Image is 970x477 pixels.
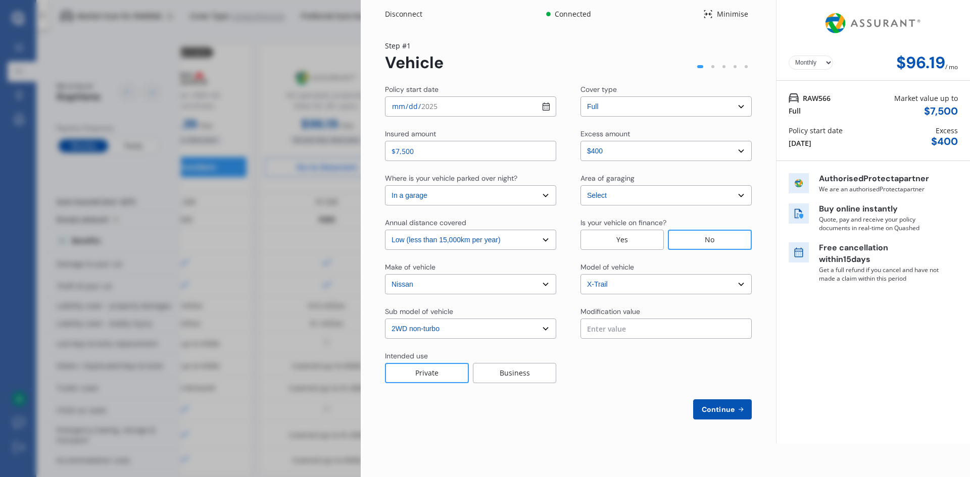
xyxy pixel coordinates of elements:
[385,9,433,19] div: Disconnect
[789,242,809,262] img: free cancel icon
[819,185,940,193] p: We are an authorised Protecta partner
[580,129,630,139] div: Excess amount
[473,363,556,383] div: Business
[580,306,640,316] div: Modification value
[789,105,801,116] div: Full
[580,218,666,228] div: Is your vehicle on finance?
[894,93,958,103] div: Market value up to
[580,84,617,94] div: Cover type
[713,9,752,19] div: Minimise
[936,125,958,136] div: Excess
[819,266,940,283] p: Get a full refund if you cancel and have not made a claim within this period
[385,173,517,183] div: Where is your vehicle parked over night?
[553,9,593,19] div: Connected
[385,54,444,72] div: Vehicle
[789,138,811,148] div: [DATE]
[385,363,469,383] div: Private
[896,54,945,72] div: $96.19
[819,242,940,266] p: Free cancellation within 15 days
[931,136,958,147] div: $ 400
[789,203,809,224] img: buy online icon
[822,4,924,42] img: Assurant.png
[385,40,444,51] div: Step # 1
[945,54,958,72] div: / mo
[819,215,940,232] p: Quote, pay and receive your policy documents in real-time on Quashed
[789,125,843,136] div: Policy start date
[580,319,752,339] input: Enter value
[803,93,831,103] span: RAW566
[385,351,428,361] div: Intended use
[580,173,635,183] div: Area of garaging
[789,173,809,193] img: insurer icon
[819,173,940,185] p: Authorised Protecta partner
[385,262,435,272] div: Make of vehicle
[385,218,466,228] div: Annual distance covered
[580,230,664,250] div: Yes
[385,96,556,117] input: dd / mm / yyyy
[819,203,940,215] p: Buy online instantly
[668,230,752,250] div: No
[385,141,556,161] input: Enter insured amount
[580,262,634,272] div: Model of vehicle
[924,105,958,117] div: $ 7,500
[385,129,436,139] div: Insured amount
[385,84,439,94] div: Policy start date
[700,405,737,413] span: Continue
[693,399,752,419] button: Continue
[385,306,453,316] div: Sub model of vehicle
